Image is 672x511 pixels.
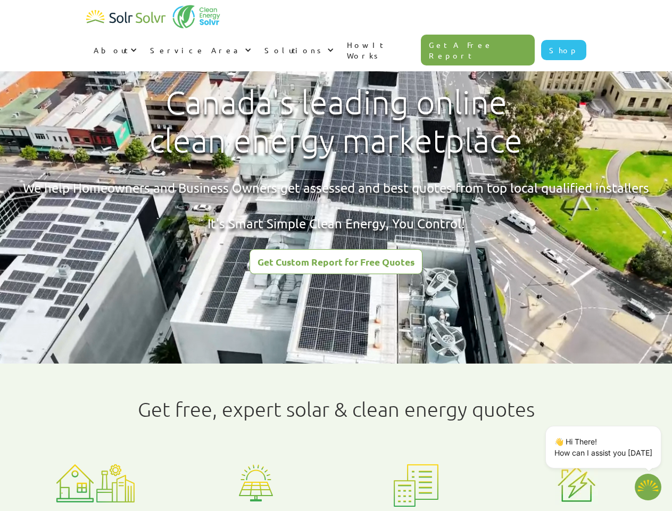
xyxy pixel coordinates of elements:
div: We help Homeowners and Business Owners get assessed and best quotes from top local qualified inst... [23,179,649,233]
h1: Canada's leading online clean energy marketplace [140,84,532,160]
div: Get Custom Report for Free Quotes [258,257,414,267]
a: Shop [541,40,586,60]
div: Service Area [150,45,242,55]
a: How It Works [339,29,421,71]
a: Get Custom Report for Free Quotes [250,249,422,274]
a: Get A Free Report [421,35,535,65]
div: Service Area [143,34,257,66]
div: Solutions [257,34,339,66]
p: 👋 Hi There! How can I assist you [DATE] [554,436,652,458]
img: 1702586718.png [635,474,661,500]
div: Solutions [264,45,325,55]
h1: Get free, expert solar & clean energy quotes [138,398,535,421]
button: Open chatbot widget [635,474,661,500]
div: About [94,45,128,55]
div: About [86,34,143,66]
